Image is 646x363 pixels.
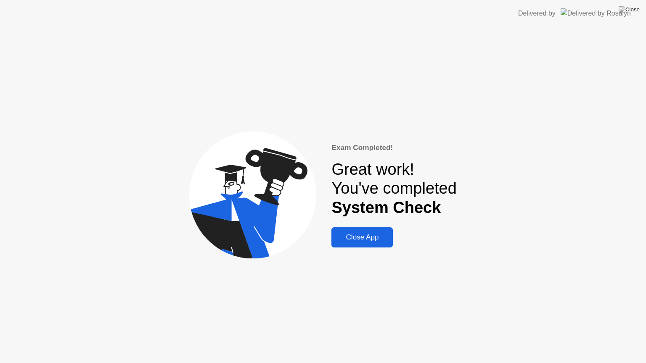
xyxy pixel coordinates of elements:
[619,6,640,13] img: Close
[331,199,441,216] b: System Check
[518,8,556,18] div: Delivered by
[331,160,456,218] div: Great work! You've completed
[561,8,631,18] img: Delivered by Rosalyn
[331,227,393,247] button: Close App
[334,233,390,242] div: Close App
[331,142,456,153] div: Exam Completed!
